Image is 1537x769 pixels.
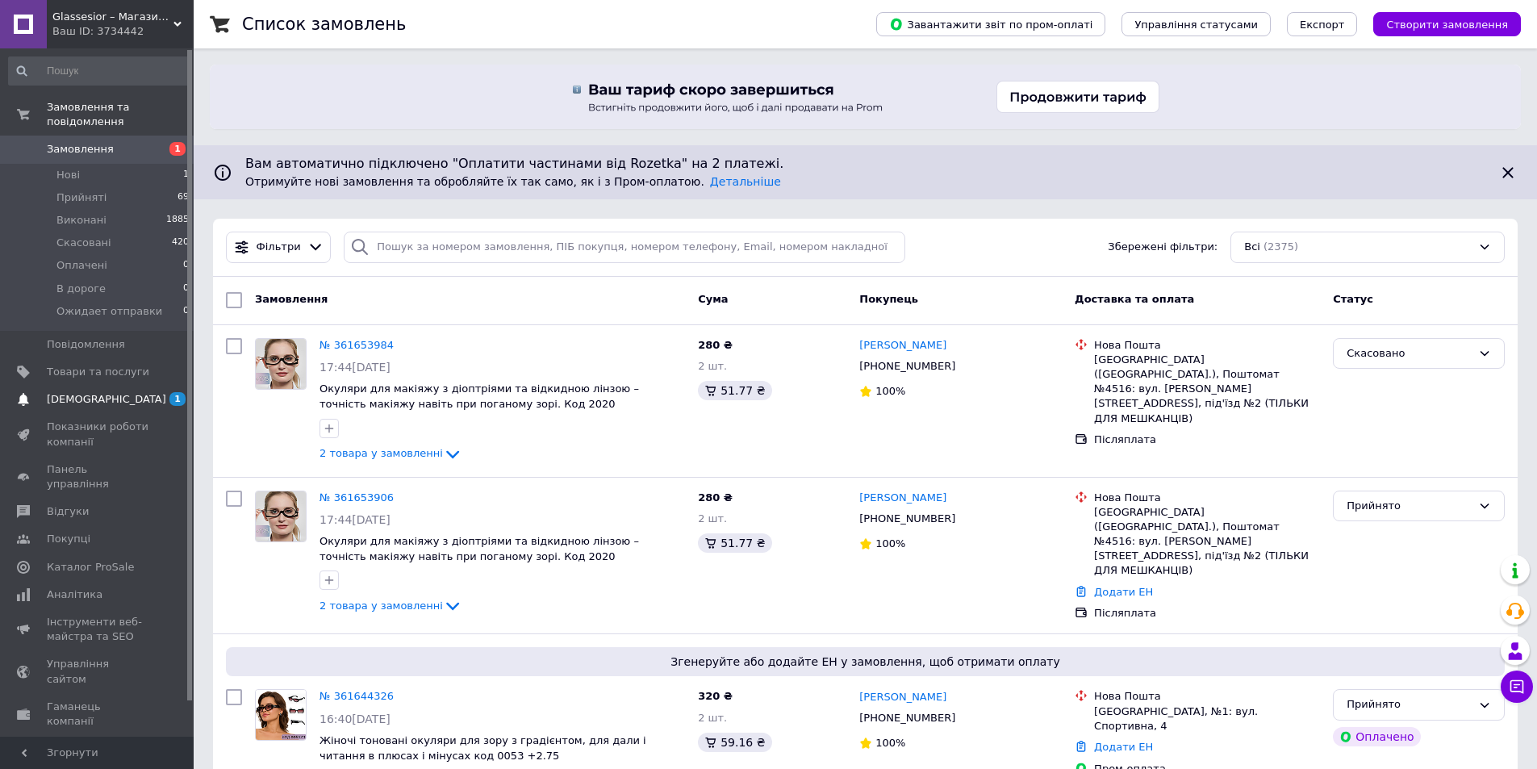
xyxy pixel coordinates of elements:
[1094,704,1320,733] div: [GEOGRAPHIC_DATA], №1: вул. Спортивна, 4
[47,337,125,352] span: Повідомлення
[169,142,186,156] span: 1
[8,56,190,86] input: Пошук
[47,700,149,729] span: Гаманець компанії
[320,600,443,612] span: 2 товара у замовленні
[1094,741,1153,753] a: Додати ЕН
[1094,689,1320,704] div: Нова Пошта
[257,240,301,255] span: Фільтри
[183,168,189,182] span: 1
[56,258,107,273] span: Оплачені
[1263,240,1298,253] span: (2375)
[859,491,946,506] a: [PERSON_NAME]
[255,491,307,542] a: Фото товару
[320,382,639,410] a: Окуляри для макіяжу з діоптріями та відкидною лінзою – точність макіяжу навіть при поганому зорі....
[875,385,905,397] span: 100%
[320,734,646,762] a: Жіночі тоновані окуляри для зору з градієнтом, для дали і читання в плюсах і мінусах код 0053 +2.75
[1094,491,1320,505] div: Нова Пошта
[859,293,918,305] span: Покупець
[47,392,166,407] span: [DEMOGRAPHIC_DATA]
[47,100,194,129] span: Замовлення та повідомлення
[876,12,1105,36] button: Завантажити звіт по пром-оплаті
[1075,293,1194,305] span: Доставка та оплата
[698,381,771,400] div: 51.77 ₴
[47,365,149,379] span: Товари та послуги
[859,512,955,525] span: [PHONE_NUMBER]
[256,491,306,541] img: Фото товару
[1094,433,1320,447] div: Післяплата
[47,657,149,686] span: Управління сайтом
[56,190,107,205] span: Прийняті
[556,65,1176,129] img: Продовжити тариф
[232,654,1498,670] span: Згенеруйте або додайте ЕН у замовлення, щоб отримати оплату
[710,175,781,188] a: Детальніше
[1094,505,1320,579] div: [GEOGRAPHIC_DATA] ([GEOGRAPHIC_DATA].), Поштомат №4516: вул. [PERSON_NAME][STREET_ADDRESS], під'ї...
[242,15,406,34] h1: Список замовлень
[320,361,391,374] span: 17:44[DATE]
[47,532,90,546] span: Покупці
[1347,498,1472,515] div: Прийнято
[698,733,771,752] div: 59.16 ₴
[47,420,149,449] span: Показники роботи компанії
[1094,586,1153,598] a: Додати ЕН
[320,339,394,351] a: № 361653984
[183,304,189,319] span: 0
[256,339,306,389] img: Фото товару
[47,587,102,602] span: Аналітика
[1347,345,1472,362] div: Скасовано
[1094,606,1320,621] div: Післяплата
[1094,353,1320,426] div: [GEOGRAPHIC_DATA] ([GEOGRAPHIC_DATA].), Поштомат №4516: вул. [PERSON_NAME][STREET_ADDRESS], під'ї...
[320,535,639,562] a: Окуляри для макіяжу з діоптріями та відкидною лінзою – точність макіяжу навіть при поганому зорі....
[859,712,955,724] span: [PHONE_NUMBER]
[1357,18,1521,30] a: Створити замовлення
[859,338,946,353] a: [PERSON_NAME]
[875,737,905,749] span: 100%
[52,24,194,39] div: Ваш ID: 3734442
[169,392,186,406] span: 1
[698,491,733,504] span: 280 ₴
[183,282,189,296] span: 0
[56,168,80,182] span: Нові
[47,462,149,491] span: Панель управління
[698,690,733,702] span: 320 ₴
[1373,12,1521,36] button: Створити замовлення
[698,360,727,372] span: 2 шт.
[698,712,727,724] span: 2 шт.
[1244,240,1260,255] span: Всі
[1501,671,1533,703] button: Чат з покупцем
[859,360,955,372] span: [PHONE_NUMBER]
[1121,12,1271,36] button: Управління статусами
[1347,696,1472,713] div: Прийнято
[875,537,905,550] span: 100%
[698,512,727,525] span: 2 шт.
[1134,19,1258,31] span: Управління статусами
[245,155,1485,173] span: Вам автоматично підключено "Оплатити частинами від Rozetka" на 2 платежі.
[1333,727,1420,746] div: Оплачено
[47,504,89,519] span: Відгуки
[320,447,462,459] a: 2 товара у замовленні
[245,175,781,188] span: Отримуйте нові замовлення та обробляйте їх так само, як і з Пром-оплатою.
[56,236,111,250] span: Скасовані
[1287,12,1358,36] button: Експорт
[698,293,728,305] span: Cума
[166,213,189,228] span: 1885
[56,304,162,319] span: Ожидает отправки
[320,513,391,526] span: 17:44[DATE]
[1094,338,1320,353] div: Нова Пошта
[52,10,173,24] span: Glassesior – Магазин оптики
[320,600,462,612] a: 2 товара у замовленні
[56,282,106,296] span: В дороге
[255,338,307,390] a: Фото товару
[889,17,1092,31] span: Завантажити звіт по пром-оплаті
[1300,19,1345,31] span: Експорт
[178,190,189,205] span: 69
[255,689,307,741] a: Фото товару
[320,447,443,459] span: 2 товара у замовленні
[183,258,189,273] span: 0
[1333,293,1373,305] span: Статус
[344,232,905,263] input: Пошук за номером замовлення, ПІБ покупця, номером телефону, Email, номером накладної
[1108,240,1217,255] span: Збережені фільтри:
[256,690,306,740] img: Фото товару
